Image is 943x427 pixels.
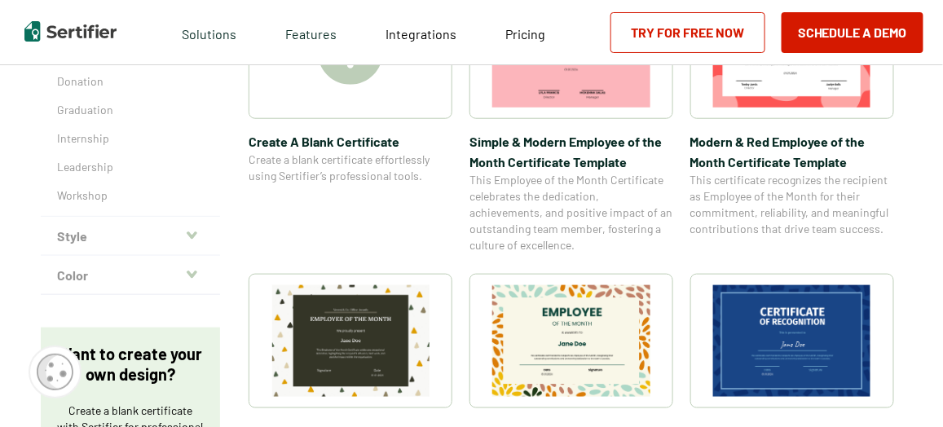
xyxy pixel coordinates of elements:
span: Create a blank certificate effortlessly using Sertifier’s professional tools. [249,152,452,184]
span: Integrations [386,26,456,42]
span: This Employee of the Month Certificate celebrates the dedication, achievements, and positive impa... [469,172,673,253]
iframe: Chat Widget [861,349,943,427]
a: Integrations [386,22,456,42]
a: Workshop [57,187,204,204]
img: Simple and Patterned Employee of the Month Certificate Template [492,285,650,397]
span: Simple & Modern Employee of the Month Certificate Template [469,131,673,172]
a: Leadership [57,159,204,175]
a: Pricing [505,22,545,42]
span: Create A Blank Certificate [249,131,452,152]
a: Internship [57,130,204,147]
span: Features [285,22,337,42]
a: Try for Free Now [610,12,765,53]
img: Sertifier | Digital Credentialing Platform [24,21,117,42]
span: This certificate recognizes the recipient as Employee of the Month for their commitment, reliabil... [690,172,894,237]
button: Style [41,217,220,256]
a: Donation [57,73,204,90]
button: Schedule a Demo [782,12,923,53]
span: Solutions [182,22,236,42]
span: Modern & Red Employee of the Month Certificate Template [690,131,894,172]
a: Graduation [57,102,204,118]
img: Cookie Popup Icon [37,354,73,390]
img: Modern Dark Blue Employee of the Month Certificate Template [713,285,871,397]
span: Pricing [505,26,545,42]
p: Want to create your own design? [57,344,204,385]
img: Simple & Colorful Employee of the Month Certificate Template [272,285,430,397]
button: Color [41,256,220,295]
